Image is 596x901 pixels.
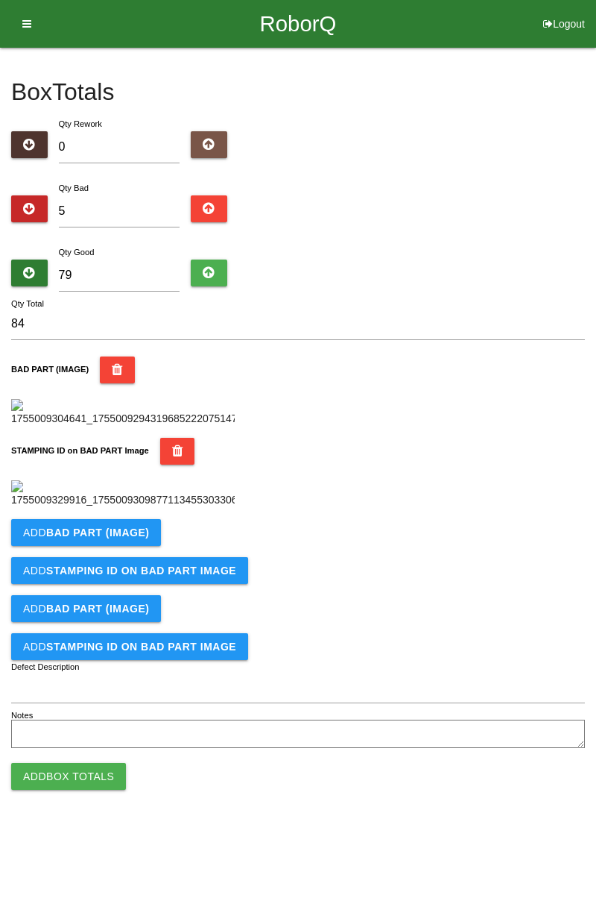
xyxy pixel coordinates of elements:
label: Notes [11,709,33,722]
img: 1755009304641_17550092943196852220751477275094.jpg [11,399,235,427]
label: Qty Total [11,298,44,310]
img: 1755009329916_17550093098771134553033060190327.jpg [11,480,235,508]
b: BAD PART (IMAGE) [11,365,89,374]
h4: Box Totals [11,79,585,105]
button: STAMPING ID on BAD PART Image [160,438,195,465]
b: STAMPING ID on BAD PART Image [46,565,236,577]
label: Qty Bad [59,183,89,192]
button: AddBox Totals [11,763,126,790]
button: AddBAD PART (IMAGE) [11,595,161,622]
label: Qty Good [59,248,95,257]
button: BAD PART (IMAGE) [100,357,135,383]
b: BAD PART (IMAGE) [46,527,149,539]
label: Qty Rework [59,119,102,128]
button: AddSTAMPING ID on BAD PART Image [11,557,248,584]
b: BAD PART (IMAGE) [46,603,149,615]
label: Defect Description [11,661,80,674]
b: STAMPING ID on BAD PART Image [46,641,236,653]
button: AddSTAMPING ID on BAD PART Image [11,633,248,660]
b: STAMPING ID on BAD PART Image [11,446,149,455]
button: AddBAD PART (IMAGE) [11,519,161,546]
